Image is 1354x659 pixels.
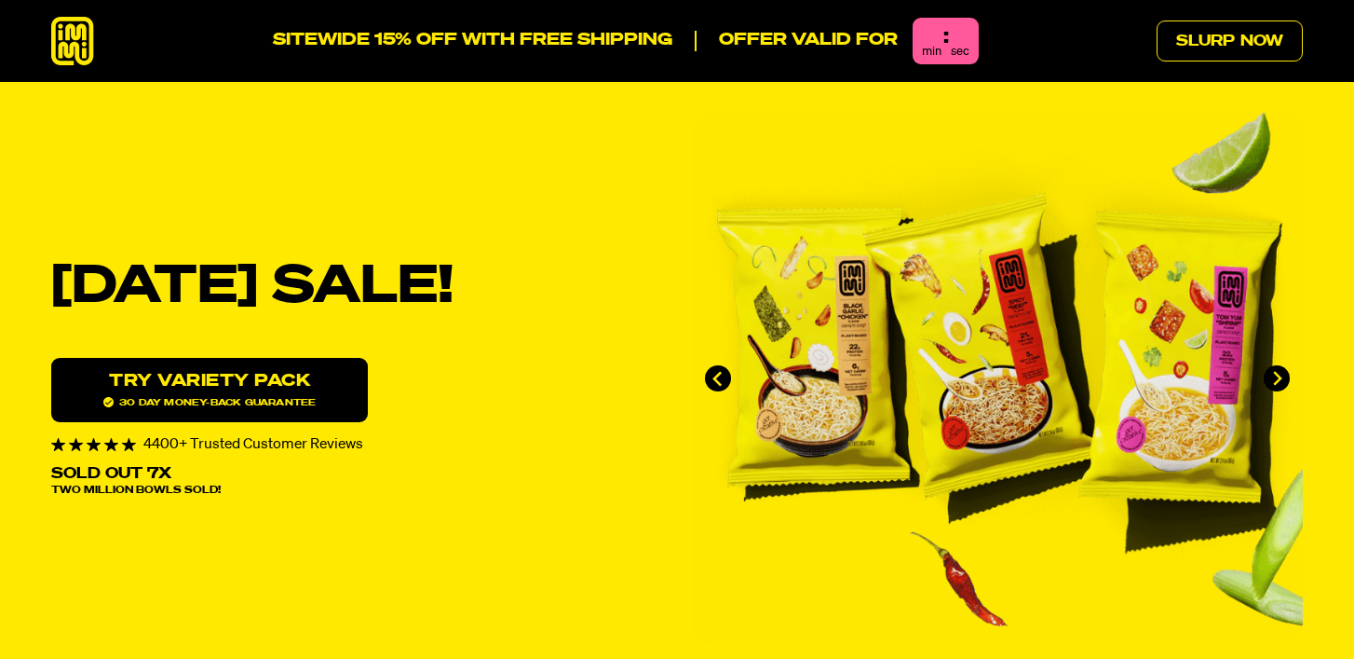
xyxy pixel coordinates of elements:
[51,467,171,482] p: Sold Out 7X
[51,358,368,422] a: Try variety Pack30 day money-back guarantee
[951,46,969,58] span: sec
[1157,21,1303,62] a: Slurp Now
[51,486,221,496] span: Two Million Bowls Sold!
[922,46,941,58] span: min
[51,261,662,313] h1: [DATE] SALE!
[692,112,1303,645] div: immi slideshow
[692,112,1303,645] li: 1 of 4
[1264,365,1290,391] button: Next slide
[103,397,316,407] span: 30 day money-back guarantee
[705,365,731,391] button: Go to last slide
[695,31,898,51] p: Offer valid for
[943,25,948,48] div: :
[51,437,662,452] div: 4400+ Trusted Customer Reviews
[273,31,672,51] p: SITEWIDE 15% OFF WITH FREE SHIPPING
